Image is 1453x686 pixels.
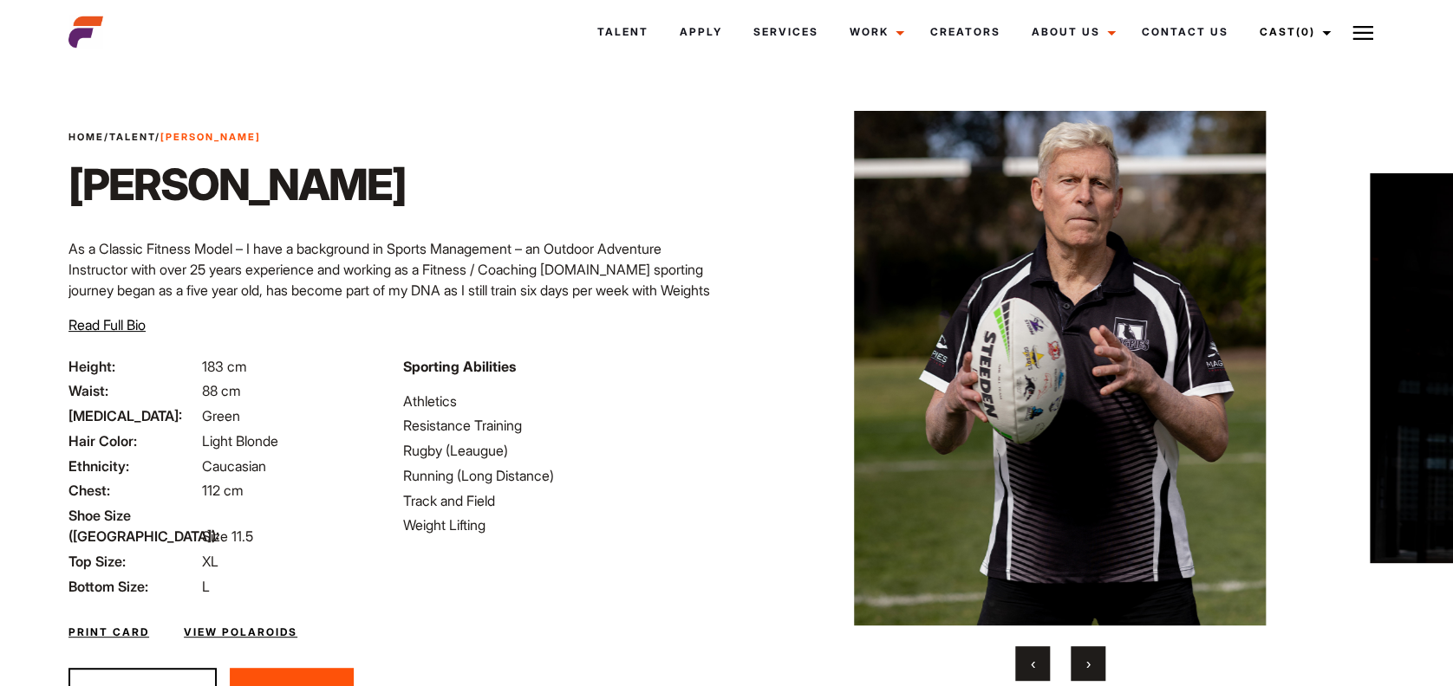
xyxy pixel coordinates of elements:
span: L [202,578,210,595]
a: Cast(0) [1244,9,1341,55]
span: 88 cm [202,382,241,399]
span: (0) [1296,25,1315,38]
a: About Us [1016,9,1126,55]
span: XL [202,553,218,570]
li: Running (Long Distance) [403,465,716,486]
span: Chest: [68,480,199,501]
span: [MEDICAL_DATA]: [68,405,199,426]
li: Rugby (Leaugue) [403,440,716,461]
a: Services [738,9,834,55]
span: / / [68,130,261,145]
span: Size 11.5 [202,527,253,545]
a: View Polaroids [184,625,297,640]
span: Hair Color: [68,430,199,451]
span: Light Blonde [202,432,278,450]
li: Athletics [403,391,716,411]
span: Caucasian [202,457,266,475]
span: Waist: [68,380,199,401]
a: Print Card [68,625,149,640]
span: Ethnicity: [68,456,199,476]
span: Height: [68,356,199,377]
span: Bottom Size: [68,576,199,597]
a: Creators [915,9,1016,55]
span: Previous [1031,655,1035,672]
img: cropped-aefm-brand-fav-22-square.png [68,15,103,49]
img: Burger icon [1352,23,1373,43]
a: Talent [582,9,664,55]
button: Read Full Bio [68,314,146,335]
h1: [PERSON_NAME] [68,159,406,210]
strong: Sporting Abilities [403,358,516,375]
span: Green [202,407,240,424]
strong: [PERSON_NAME] [160,131,261,143]
span: Read Full Bio [68,316,146,333]
span: 112 cm [202,482,244,499]
span: Next [1086,655,1091,672]
li: Resistance Training [403,415,716,436]
span: 183 cm [202,358,247,375]
span: Top Size: [68,551,199,572]
a: Work [834,9,915,55]
a: Home [68,131,104,143]
span: Shoe Size ([GEOGRAPHIC_DATA]): [68,505,199,547]
a: Apply [664,9,738,55]
a: Talent [109,131,155,143]
li: Weight Lifting [403,514,716,535]
p: As a Classic Fitness Model – I have a background in Sports Management – an Outdoor Adventure Inst... [68,238,716,321]
li: Track and Field [403,490,716,511]
a: Contact Us [1126,9,1244,55]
